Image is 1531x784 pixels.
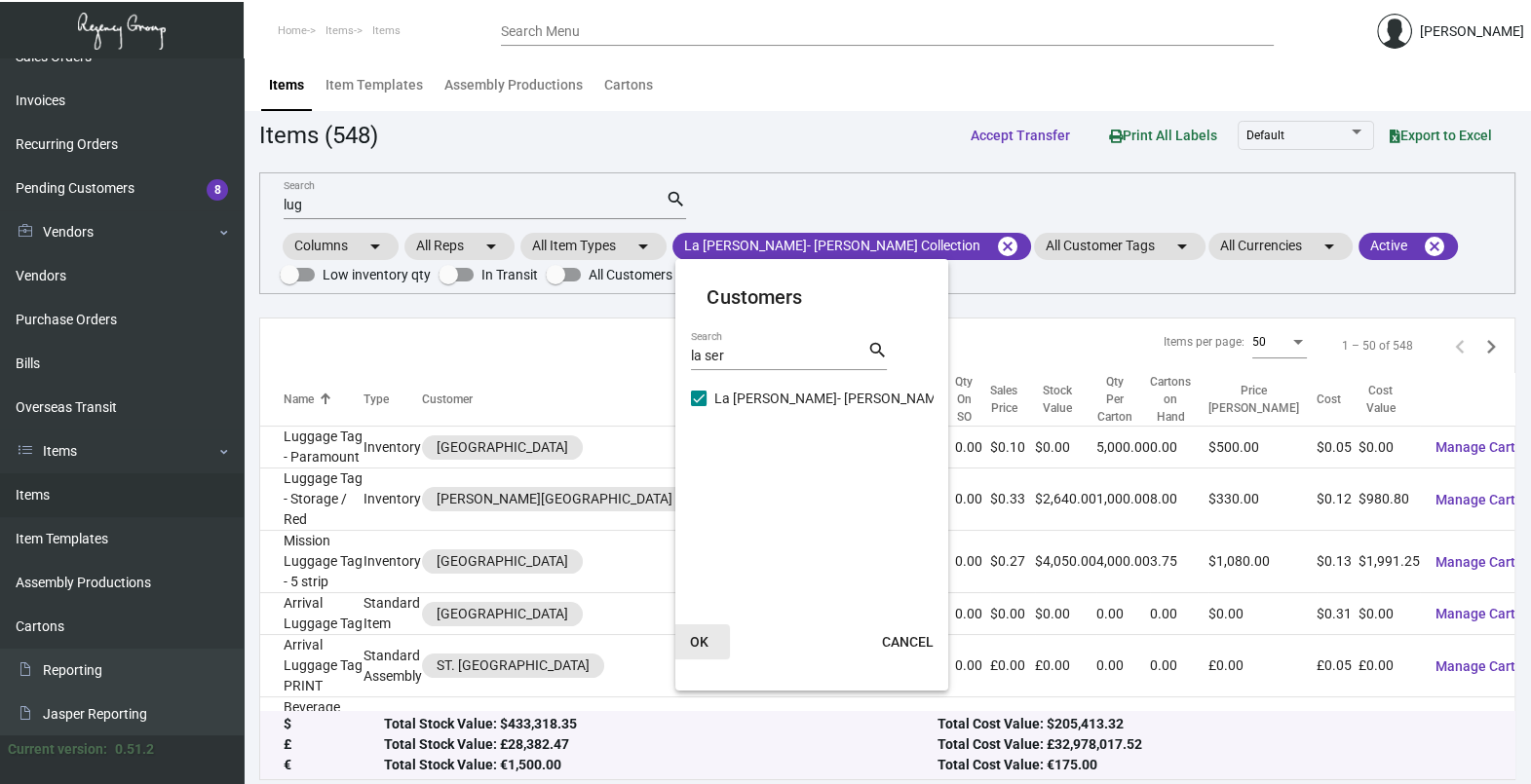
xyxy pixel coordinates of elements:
[865,624,948,659] button: CANCEL
[714,387,1011,410] span: La [PERSON_NAME]- [PERSON_NAME] Collection
[668,624,730,659] button: OK
[115,739,154,760] div: 0.51.2
[8,739,107,760] div: Current version:
[881,634,933,650] span: CANCEL
[866,339,887,362] mat-icon: search
[690,634,708,650] span: OK
[707,282,917,312] mat-card-title: Customers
